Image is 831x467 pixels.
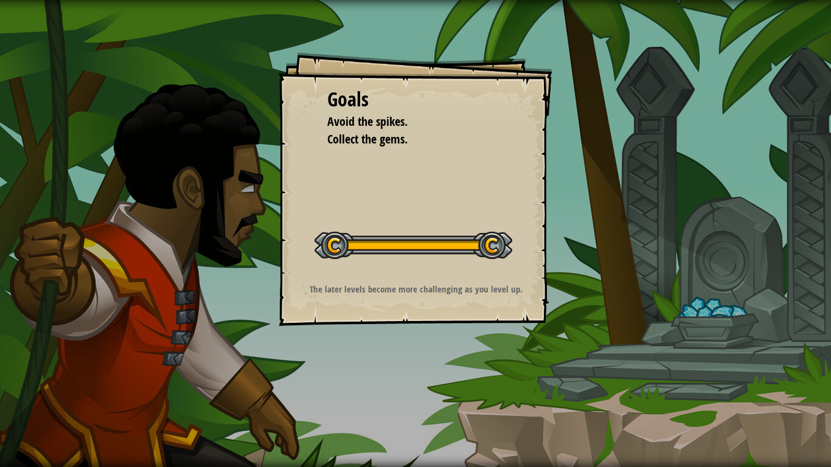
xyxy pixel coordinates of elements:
[312,113,501,131] li: Avoid the spikes.
[327,113,408,130] span: Avoid the spikes.
[327,86,504,114] div: Goals
[327,131,408,147] span: Collect the gems.
[312,131,501,148] li: Collect the gems.
[294,283,538,296] p: The later levels become more challenging as you level up.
